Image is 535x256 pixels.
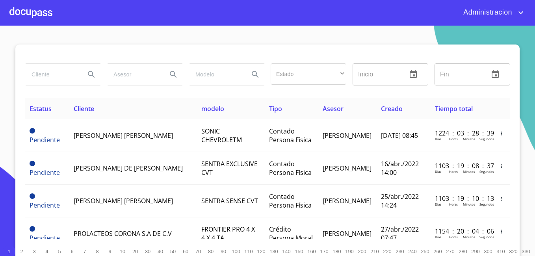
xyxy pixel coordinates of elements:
span: SONIC CHEVROLETM [201,127,242,144]
span: 110 [244,249,253,254]
span: 8 [96,249,98,254]
span: 90 [221,249,226,254]
span: 80 [208,249,214,254]
span: 240 [408,249,416,254]
span: 9 [108,249,111,254]
span: 320 [509,249,517,254]
span: 7 [83,249,86,254]
span: 250 [421,249,429,254]
span: Tiempo total [435,104,473,113]
span: Contado Persona Física [269,192,312,210]
span: Asesor [323,104,344,113]
span: 25/abr./2022 14:24 [381,192,419,210]
span: 130 [269,249,278,254]
button: Search [82,65,101,84]
span: 280 [459,249,467,254]
span: 4 [45,249,48,254]
span: [PERSON_NAME] [323,229,372,238]
span: Pendiente [30,193,35,199]
p: Minutos [463,202,475,206]
span: PROLACTEOS CORONA S.A DE C.V [74,229,172,238]
span: 50 [170,249,176,254]
span: 5 [58,249,61,254]
span: 180 [333,249,341,254]
button: Search [246,65,265,84]
p: Dias [435,202,441,206]
span: [PERSON_NAME] [323,164,372,173]
span: Estatus [30,104,52,113]
span: 100 [232,249,240,254]
span: 16/abr./2022 14:00 [381,160,419,177]
p: Dias [435,137,441,141]
button: account of current user [457,6,526,19]
p: Minutos [463,235,475,239]
span: 330 [522,249,530,254]
p: 1103 : 19 : 10 : 13 [435,194,488,203]
p: Dias [435,235,441,239]
span: 40 [158,249,163,254]
span: SENTRA SENSE CVT [201,197,258,205]
span: Pendiente [30,135,60,144]
p: Horas [449,169,458,174]
span: Creado [381,104,403,113]
span: Pendiente [30,226,35,232]
span: Pendiente [30,161,35,166]
p: Minutos [463,137,475,141]
span: 10 [120,249,125,254]
span: Crédito Persona Moral [269,225,313,242]
p: Segundos [479,169,494,174]
span: 3 [33,249,35,254]
span: 150 [295,249,303,254]
span: 170 [320,249,328,254]
span: modelo [201,104,224,113]
span: Pendiente [30,128,35,134]
span: 20 [132,249,138,254]
input: search [107,64,161,85]
span: [PERSON_NAME] [323,131,372,140]
span: Tipo [269,104,282,113]
span: [PERSON_NAME] DE [PERSON_NAME] [74,164,183,173]
span: 60 [183,249,188,254]
div: ​ [271,63,346,85]
span: Contado Persona Física [269,127,312,144]
p: 1224 : 03 : 28 : 39 [435,129,488,137]
span: 300 [484,249,492,254]
span: Administracion [457,6,516,19]
span: 120 [257,249,265,254]
input: search [25,64,79,85]
span: 200 [358,249,366,254]
span: Contado Persona Física [269,160,312,177]
span: SENTRA EXCLUSIVE CVT [201,160,258,177]
span: 1 [7,249,10,254]
span: 140 [282,249,290,254]
span: 290 [471,249,479,254]
span: 190 [345,249,353,254]
button: Search [164,65,183,84]
span: [PERSON_NAME] [PERSON_NAME] [74,197,173,205]
span: Pendiente [30,234,60,242]
p: Segundos [479,137,494,141]
span: 270 [446,249,454,254]
span: 160 [307,249,316,254]
span: 70 [195,249,201,254]
span: FRONTIER PRO 4 X 4 X 4 TA [201,225,255,242]
span: Pendiente [30,168,60,177]
span: [PERSON_NAME] [PERSON_NAME] [74,131,173,140]
span: 2 [20,249,23,254]
span: 220 [383,249,391,254]
p: 1154 : 20 : 04 : 06 [435,227,488,236]
span: 30 [145,249,150,254]
p: Minutos [463,169,475,174]
p: Horas [449,202,458,206]
p: Horas [449,137,458,141]
span: 27/abr./2022 07:47 [381,225,419,242]
span: [DATE] 08:45 [381,131,418,140]
span: 6 [71,249,73,254]
p: Segundos [479,235,494,239]
p: Dias [435,169,441,174]
p: Horas [449,235,458,239]
span: 210 [370,249,379,254]
span: 310 [496,249,505,254]
span: [PERSON_NAME] [323,197,372,205]
p: Segundos [479,202,494,206]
